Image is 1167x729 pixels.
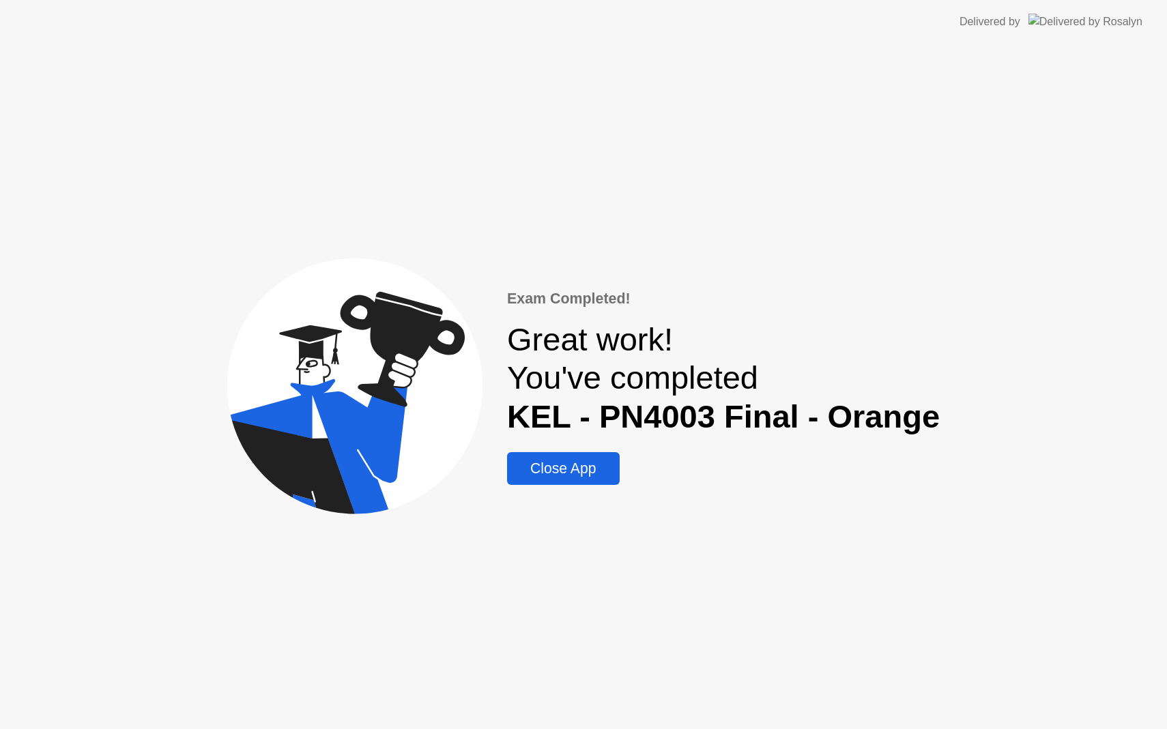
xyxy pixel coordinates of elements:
img: Delivered by Rosalyn [1028,14,1142,29]
div: Great work! You've completed [507,321,940,436]
b: KEL - PN4003 Final - Orange [507,398,940,434]
button: Close App [507,452,619,485]
div: Close App [511,460,615,477]
div: Delivered by [960,14,1020,30]
div: Exam Completed! [507,288,940,310]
